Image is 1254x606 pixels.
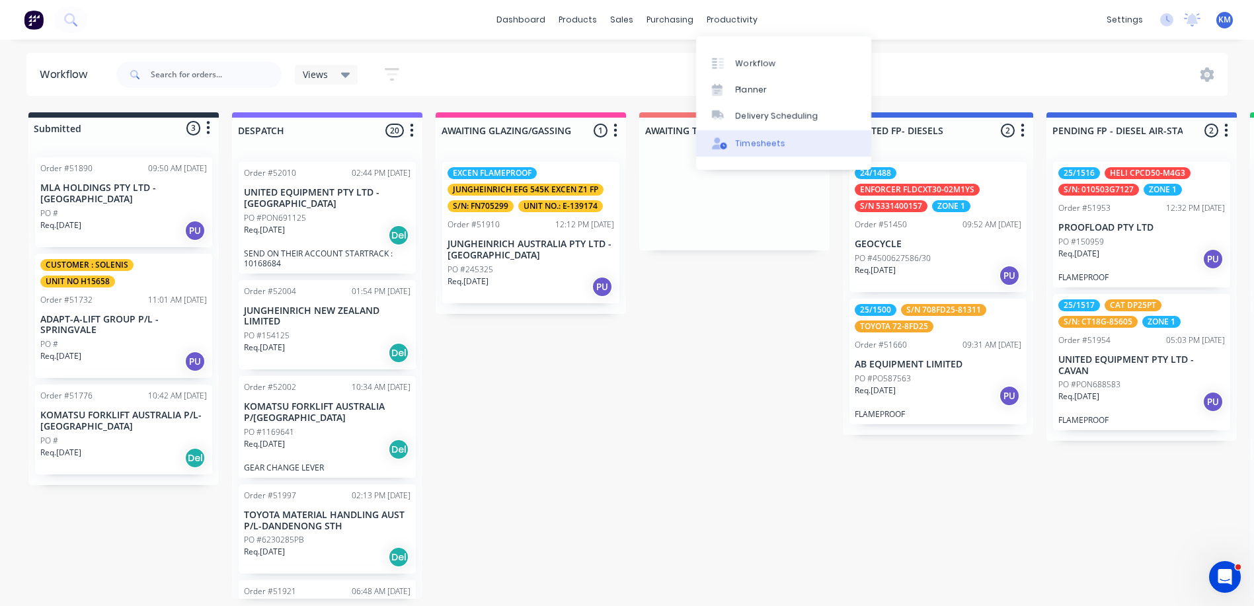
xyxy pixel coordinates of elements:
div: 25/1500 [855,304,896,316]
p: PO #1169641 [244,426,294,438]
p: PO #PO587563 [855,373,911,385]
p: UNITED EQUIPMENT PTY LTD - [GEOGRAPHIC_DATA] [244,187,411,209]
a: Workflow [696,50,871,76]
p: ADAPT-A-LIFT GROUP P/L - SPRINGVALE [40,314,207,336]
div: Order #51450 [855,219,907,231]
div: Order #51890 [40,163,93,174]
p: FLAMEPROOF [1058,272,1225,282]
div: S/N: CT18G-85605 [1058,316,1138,328]
div: Workflow [736,57,775,69]
div: 25/1517CAT DP25PTS/N: CT18G-85605ZONE 1Order #5195405:03 PM [DATE]UNITED EQUIPMENT PTY LTD - CAVA... [1053,294,1230,431]
div: settings [1100,10,1150,30]
div: Order #5199702:13 PM [DATE]TOYOTA MATERIAL HANDLING AUST P/L-DANDENONG STHPO #6230285PBReq.[DATE]Del [239,484,416,574]
div: Order #51954 [1058,334,1111,346]
div: EXCEN FLAMEPROOFJUNGHEINRICH EFG 545K EXCEN Z1 FPS/N: FN705299UNIT NO.: E-139174Order #5191012:12... [442,162,619,303]
p: GEOCYCLE [855,239,1021,250]
p: Req. [DATE] [855,385,896,397]
div: Workflow [40,67,94,83]
p: Req. [DATE] [40,219,81,231]
div: 05:03 PM [DATE] [1166,334,1225,346]
span: Views [303,67,328,81]
div: UNIT NO H15658 [40,276,115,287]
div: PU [592,276,613,297]
p: UNITED EQUIPMENT PTY LTD - CAVAN [1058,354,1225,377]
p: Req. [DATE] [40,447,81,459]
p: PO # [40,338,58,350]
div: 24/1488ENFORCER FLDCXT30-02M1YSS/N 5331400157ZONE 1Order #5145009:52 AM [DATE]GEOCYCLEPO #4500627... [849,162,1027,292]
div: 01:54 PM [DATE] [352,285,411,297]
p: PO #PON688583 [1058,379,1120,391]
p: PO #PON691125 [244,212,306,224]
div: CUSTOMER : SOLENIS [40,259,134,271]
a: dashboard [490,10,552,30]
p: SEND ON THEIR ACCOUNT STARTRACK : 10168684 [244,248,411,268]
div: Del [388,439,409,460]
div: EXCEN FLAMEPROOF [448,167,537,179]
p: PO # [40,208,58,219]
div: 06:48 AM [DATE] [352,586,411,597]
p: Req. [DATE] [244,342,285,354]
div: PU [999,265,1020,286]
div: Del [388,225,409,246]
div: ZONE 1 [1142,316,1181,328]
div: S/N 708FD25-81311 [901,304,986,316]
div: Order #51997 [244,490,296,502]
div: PU [184,220,206,241]
p: JUNGHEINRICH AUSTRALIA PTY LTD - [GEOGRAPHIC_DATA] [448,239,614,261]
p: Req. [DATE] [244,438,285,450]
div: Del [388,547,409,568]
div: 10:34 AM [DATE] [352,381,411,393]
div: Delivery Scheduling [736,110,818,122]
input: Search for orders... [151,61,282,88]
p: MLA HOLDINGS PTY LTD - [GEOGRAPHIC_DATA] [40,182,207,205]
div: Order #51910 [448,219,500,231]
div: sales [604,10,640,30]
div: Order #5200401:54 PM [DATE]JUNGHEINRICH NEW ZEALAND LIMITEDPO #154125Req.[DATE]Del [239,280,416,370]
div: 09:31 AM [DATE] [962,339,1021,351]
p: Req. [DATE] [855,264,896,276]
p: GEAR CHANGE LEVER [244,463,411,473]
iframe: Intercom live chat [1209,561,1241,593]
div: Order #5189009:50 AM [DATE]MLA HOLDINGS PTY LTD - [GEOGRAPHIC_DATA]PO #Req.[DATE]PU [35,157,212,247]
p: FLAMEPROOF [1058,415,1225,425]
p: Req. [DATE] [448,276,489,287]
p: AB EQUIPMENT LIMITED [855,359,1021,370]
div: CAT DP25PT [1105,299,1161,311]
div: Order #51921 [244,586,296,597]
p: Req. [DATE] [244,224,285,236]
div: PU [1202,248,1224,270]
span: KM [1218,14,1231,26]
div: 12:12 PM [DATE] [555,219,614,231]
div: purchasing [640,10,700,30]
div: 25/1500S/N 708FD25-81311TOYOTA 72-8FD25Order #5166009:31 AM [DATE]AB EQUIPMENT LIMITEDPO #PO58756... [849,299,1027,424]
div: products [552,10,604,30]
a: Planner [696,77,871,103]
div: Order #5201002:44 PM [DATE]UNITED EQUIPMENT PTY LTD - [GEOGRAPHIC_DATA]PO #PON691125Req.[DATE]Del... [239,162,416,274]
p: Req. [DATE] [40,350,81,362]
div: 11:01 AM [DATE] [148,294,207,306]
div: 10:42 AM [DATE] [148,390,207,402]
div: ZONE 1 [1144,184,1182,196]
p: PO #150959 [1058,236,1104,248]
div: 09:50 AM [DATE] [148,163,207,174]
div: Order #5200210:34 AM [DATE]KOMATSU FORKLIFT AUSTRALIA P/[GEOGRAPHIC_DATA]PO #1169641Req.[DATE]Del... [239,376,416,478]
div: 09:52 AM [DATE] [962,219,1021,231]
a: Delivery Scheduling [696,103,871,130]
a: Timesheets [696,130,871,157]
p: Req. [DATE] [244,546,285,558]
div: Order #52004 [244,285,296,297]
div: productivity [700,10,764,30]
p: FLAMEPROOF [855,409,1021,419]
p: KOMATSU FORKLIFT AUSTRALIA P/[GEOGRAPHIC_DATA] [244,401,411,424]
div: JUNGHEINRICH EFG 545K EXCEN Z1 FP [448,184,604,196]
div: PU [184,351,206,372]
div: Timesheets [736,137,785,149]
div: Order #5177610:42 AM [DATE]KOMATSU FORKLIFT AUSTRALIA P/L-[GEOGRAPHIC_DATA]PO #Req.[DATE]Del [35,385,212,474]
p: PO #245325 [448,264,493,276]
p: Req. [DATE] [1058,248,1099,260]
div: Planner [736,84,767,96]
div: Del [388,342,409,363]
div: 02:13 PM [DATE] [352,490,411,502]
div: 25/1517 [1058,299,1100,311]
p: PROOFLOAD PTY LTD [1058,222,1225,233]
